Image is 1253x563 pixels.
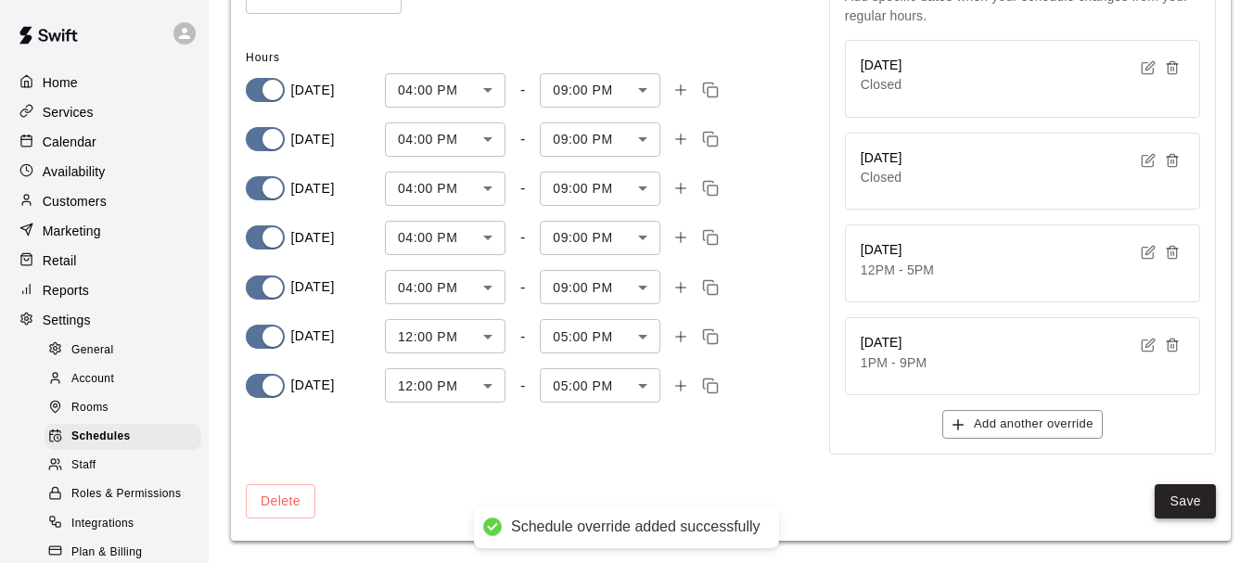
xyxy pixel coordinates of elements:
p: Closed [861,75,902,94]
button: Copy time [697,324,723,350]
button: Copy time [697,77,723,103]
button: Copy time [697,373,723,399]
a: Customers [15,187,194,215]
button: Add time slot [668,175,694,201]
a: Staff [45,452,209,480]
a: Rooms [45,394,209,423]
p: [DATE] [290,326,334,346]
span: Staff [71,456,96,475]
div: 05:00 PM [540,368,660,403]
div: 04:00 PM [385,172,505,206]
p: 1PM - 9PM [861,353,927,372]
a: Marketing [15,217,194,245]
div: Integrations [45,511,201,537]
p: Services [43,103,94,122]
span: Integrations [71,515,134,533]
div: Account [45,366,201,392]
h6: [DATE] [861,240,934,261]
span: Rooms [71,399,109,417]
a: Availability [15,158,194,186]
div: - [520,180,525,197]
p: Marketing [43,222,101,240]
a: Schedules [45,423,209,452]
button: Save [1155,484,1216,518]
a: Home [15,69,194,96]
p: Reports [43,281,89,300]
div: 04:00 PM [385,270,505,304]
div: - [520,328,525,345]
button: Delete [246,484,315,518]
button: Add another override [942,410,1103,439]
div: 04:00 PM [385,221,505,255]
a: Retail [15,247,194,275]
div: General [45,338,201,364]
div: 09:00 PM [540,270,660,304]
span: Hours [246,51,280,64]
div: Schedules [45,424,201,450]
h6: [DATE] [861,56,902,76]
div: 09:00 PM [540,221,660,255]
span: Plan & Billing [71,544,142,562]
a: Reports [15,276,194,304]
a: Settings [15,306,194,334]
p: [DATE] [290,376,334,395]
span: Account [71,370,114,389]
div: Staff [45,453,201,479]
button: Add time slot [668,324,694,350]
button: Copy time [697,224,723,250]
p: Home [43,73,78,92]
div: 05:00 PM [540,319,660,353]
button: Add time slot [668,126,694,152]
div: - [520,377,525,394]
div: 12:00 PM [385,319,505,353]
div: Roles & Permissions [45,481,201,507]
div: - [520,279,525,296]
button: Add time slot [668,275,694,301]
span: Roles & Permissions [71,485,181,504]
div: Rooms [45,395,201,421]
div: 09:00 PM [540,172,660,206]
h6: [DATE] [861,333,927,353]
button: Copy time [697,275,723,301]
button: Add time slot [668,224,694,250]
p: [DATE] [290,277,334,297]
a: Calendar [15,128,194,156]
p: [DATE] [290,228,334,248]
h6: [DATE] [861,148,902,169]
span: Schedules [71,428,131,446]
p: Retail [43,251,77,270]
button: Copy time [697,126,723,152]
p: Settings [43,311,91,329]
p: Customers [43,192,107,211]
a: Services [15,98,194,126]
a: Roles & Permissions [45,480,209,509]
a: Account [45,365,209,393]
div: - [520,229,525,246]
div: 12:00 PM [385,368,505,403]
button: Add time slot [668,373,694,399]
span: General [71,341,114,360]
p: 12PM - 5PM [861,261,934,279]
div: - [520,131,525,147]
p: [DATE] [290,130,334,149]
button: Copy time [697,175,723,201]
a: Integrations [45,509,209,538]
button: Add time slot [668,77,694,103]
div: 09:00 PM [540,122,660,157]
div: 04:00 PM [385,122,505,157]
p: Closed [861,168,902,186]
p: Calendar [43,133,96,151]
div: - [520,82,525,98]
p: [DATE] [290,179,334,198]
p: [DATE] [290,81,334,100]
a: General [45,336,209,365]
